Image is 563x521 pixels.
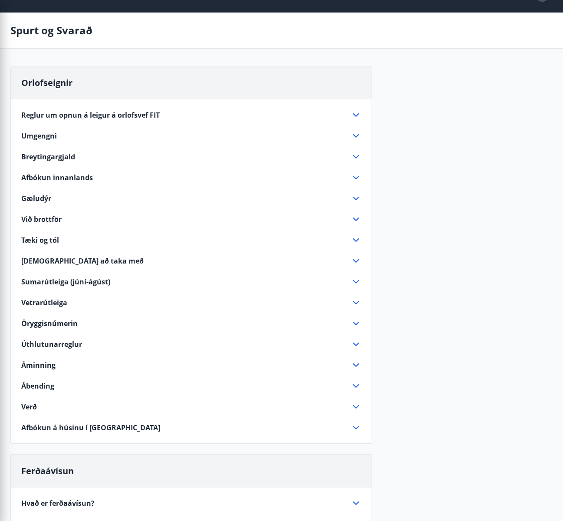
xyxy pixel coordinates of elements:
[21,173,93,182] span: Afbókun innanlands
[21,131,361,141] div: Umgengni
[21,152,361,162] div: Breytingargjald
[21,172,361,183] div: Afbókun innanlands
[21,498,361,508] div: Hvað er ferðaávísun?
[21,110,361,120] div: Reglur um opnun á leigur á orlofsvef FIT
[21,214,361,224] div: Við brottför
[21,298,67,307] span: Vetrarútleiga
[21,381,361,391] div: Ábending
[21,152,75,162] span: Breytingargjald
[21,110,160,120] span: Reglur um opnun á leigur á orlofsvef FIT
[21,360,361,370] div: Áminning
[21,381,54,391] span: Ábending
[21,131,57,141] span: Umgengni
[21,360,56,370] span: Áminning
[21,423,160,432] span: Afbókun á húsinu í [GEOGRAPHIC_DATA]
[21,498,95,508] span: Hvað er ferðaávísun?
[21,402,361,412] div: Verð
[21,318,361,329] div: Öryggisnúmerin
[21,277,110,287] span: Sumarútleiga (júní-ágúst)
[21,465,74,477] span: Ferðaávísun
[21,340,82,349] span: Úthlutunarreglur
[21,402,37,412] span: Verð
[21,319,78,328] span: Öryggisnúmerin
[21,77,72,89] span: Orlofseignir
[21,256,144,266] span: [DEMOGRAPHIC_DATA] að taka með
[21,256,361,266] div: [DEMOGRAPHIC_DATA] að taka með
[21,235,59,245] span: Tæki og tól
[21,214,62,224] span: Við brottför
[21,193,361,204] div: Gæludýr
[21,194,51,203] span: Gæludýr
[21,297,361,308] div: Vetrarútleiga
[21,339,361,350] div: Úthlutunarreglur
[21,277,361,287] div: Sumarútleiga (júní-ágúst)
[10,23,92,38] p: Spurt og Svarað
[21,422,361,433] div: Afbókun á húsinu í [GEOGRAPHIC_DATA]
[21,235,361,245] div: Tæki og tól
